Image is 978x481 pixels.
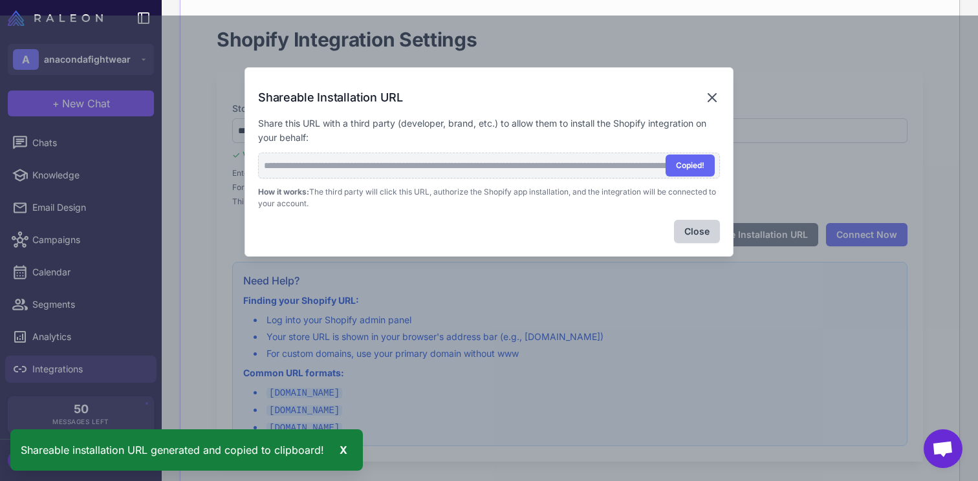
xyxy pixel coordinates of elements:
div: Open chat [924,429,962,468]
div: Shareable installation URL generated and copied to clipboard! [10,429,363,471]
div: X [334,440,353,460]
p: The third party will click this URL, authorize the Shopify app installation, and the integration ... [258,186,720,209]
p: Share this URL with a third party (developer, brand, etc.) to allow them to install the Shopify i... [258,116,720,145]
img: Raleon Logo [8,10,103,26]
h3: Shareable Installation URL [258,89,402,106]
strong: How it works: [258,187,309,197]
a: Raleon Logo [8,10,108,26]
button: Close [674,220,720,243]
button: Copied! [666,155,715,176]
